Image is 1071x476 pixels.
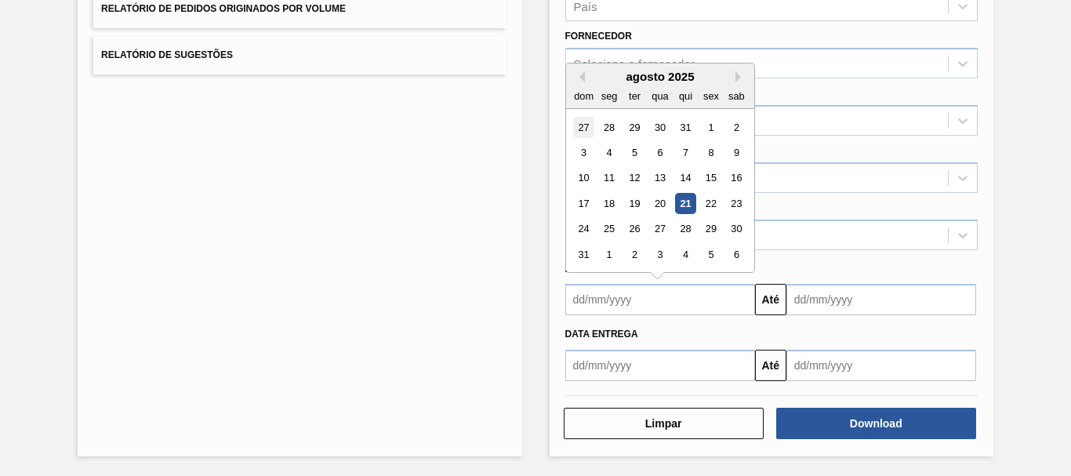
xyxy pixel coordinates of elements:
button: Next Month [735,71,746,82]
button: Limpar [564,408,764,439]
button: Previous Month [574,71,585,82]
div: sex [700,85,721,107]
div: qua [649,85,670,107]
input: dd/mm/yyyy [786,284,976,315]
div: agosto 2025 [566,70,754,83]
div: Choose sexta-feira, 15 de agosto de 2025 [700,168,721,189]
div: Choose segunda-feira, 18 de agosto de 2025 [598,193,619,214]
div: Choose quinta-feira, 21 de agosto de 2025 [674,193,695,214]
input: dd/mm/yyyy [786,350,976,381]
div: Choose quarta-feira, 3 de setembro de 2025 [649,244,670,265]
div: Choose domingo, 27 de julho de 2025 [573,117,594,138]
div: Selecione o fornecedor [574,57,695,71]
div: Choose terça-feira, 2 de setembro de 2025 [623,244,644,265]
div: Choose quarta-feira, 27 de agosto de 2025 [649,219,670,240]
div: qui [674,85,695,107]
div: Choose sexta-feira, 22 de agosto de 2025 [700,193,721,214]
div: Choose terça-feira, 26 de agosto de 2025 [623,219,644,240]
div: Choose segunda-feira, 25 de agosto de 2025 [598,219,619,240]
span: Relatório de Sugestões [101,49,233,60]
div: Choose terça-feira, 5 de agosto de 2025 [623,142,644,163]
input: dd/mm/yyyy [565,284,755,315]
div: Choose sábado, 30 de agosto de 2025 [725,219,746,240]
div: month 2025-08 [571,114,749,267]
div: Choose quarta-feira, 13 de agosto de 2025 [649,168,670,189]
div: Choose domingo, 31 de agosto de 2025 [573,244,594,265]
button: Download [776,408,976,439]
div: Choose sexta-feira, 5 de setembro de 2025 [700,244,721,265]
div: Choose sábado, 9 de agosto de 2025 [725,142,746,163]
input: dd/mm/yyyy [565,350,755,381]
div: Choose quinta-feira, 4 de setembro de 2025 [674,244,695,265]
div: Choose sábado, 16 de agosto de 2025 [725,168,746,189]
div: Choose sexta-feira, 29 de agosto de 2025 [700,219,721,240]
div: Choose sábado, 2 de agosto de 2025 [725,117,746,138]
div: Choose segunda-feira, 4 de agosto de 2025 [598,142,619,163]
button: Relatório de Sugestões [93,36,506,74]
div: sab [725,85,746,107]
div: Choose sábado, 23 de agosto de 2025 [725,193,746,214]
div: Choose quarta-feira, 20 de agosto de 2025 [649,193,670,214]
div: Choose domingo, 3 de agosto de 2025 [573,142,594,163]
div: Choose terça-feira, 19 de agosto de 2025 [623,193,644,214]
div: dom [573,85,594,107]
div: Choose terça-feira, 12 de agosto de 2025 [623,168,644,189]
div: Choose terça-feira, 29 de julho de 2025 [623,117,644,138]
div: Choose domingo, 24 de agosto de 2025 [573,219,594,240]
div: Choose sábado, 6 de setembro de 2025 [725,244,746,265]
div: Choose quinta-feira, 14 de agosto de 2025 [674,168,695,189]
div: Choose quarta-feira, 6 de agosto de 2025 [649,142,670,163]
div: Choose sexta-feira, 1 de agosto de 2025 [700,117,721,138]
div: Choose segunda-feira, 28 de julho de 2025 [598,117,619,138]
div: Choose domingo, 17 de agosto de 2025 [573,193,594,214]
div: Choose sexta-feira, 8 de agosto de 2025 [700,142,721,163]
div: Choose domingo, 10 de agosto de 2025 [573,168,594,189]
div: Choose segunda-feira, 1 de setembro de 2025 [598,244,619,265]
span: Data entrega [565,329,638,340]
div: Choose quarta-feira, 30 de julho de 2025 [649,117,670,138]
div: seg [598,85,619,107]
div: ter [623,85,644,107]
div: Choose quinta-feira, 31 de julho de 2025 [674,117,695,138]
div: Choose quinta-feira, 28 de agosto de 2025 [674,219,695,240]
span: Relatório de Pedidos Originados por Volume [101,3,346,14]
div: Choose segunda-feira, 11 de agosto de 2025 [598,168,619,189]
div: Choose quinta-feira, 7 de agosto de 2025 [674,142,695,163]
button: Até [755,350,786,381]
label: Fornecedor [565,31,632,42]
button: Até [755,284,786,315]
